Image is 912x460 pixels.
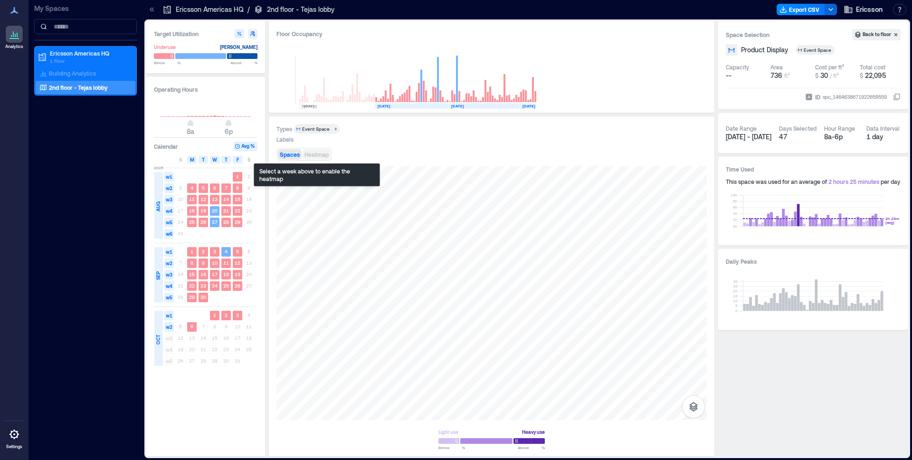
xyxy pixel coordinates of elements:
span: F [237,156,239,163]
span: w4 [164,206,174,216]
text: 1 [190,249,193,254]
span: W [212,156,217,163]
text: 1 [236,173,239,179]
p: Building Analytics [49,69,96,77]
tspan: 0h [733,224,738,229]
text: [DATE] [378,104,390,108]
span: -- [726,71,731,80]
p: / [247,5,250,14]
button: Ericsson [841,2,885,17]
div: Total cost [860,63,885,71]
tspan: 20 [733,288,738,293]
div: Event Space [302,125,330,132]
div: Types [276,125,292,133]
text: 27 [212,219,218,225]
span: w3 [164,270,174,279]
span: S [179,156,182,163]
text: 11 [189,196,195,202]
span: 6p [225,127,233,135]
span: T [202,156,205,163]
div: Date Range [726,125,757,132]
text: 28 [223,219,229,225]
text: 19 [235,271,240,277]
button: Heatmap [303,149,331,160]
div: spc_1464638671922659559 [822,92,888,102]
span: w1 [164,311,174,320]
button: Back to floor [852,29,901,40]
text: 6 [213,185,216,191]
p: 2nd floor - Tejas lobby [267,5,334,14]
span: 30 [820,71,828,79]
h3: Target Utilization [154,29,257,38]
text: 29 [189,294,195,300]
text: [DATE] [304,104,317,108]
text: 1 [213,312,216,318]
span: 2 hours 25 minutes [828,178,879,185]
text: [DATE] [522,104,535,108]
text: 8 [190,260,193,266]
span: OCT [154,335,162,345]
span: SEP [154,271,162,280]
text: 18 [223,271,229,277]
span: w3 [164,334,174,343]
span: $ [860,72,863,79]
span: $ [815,72,818,79]
span: w6 [164,229,174,239]
span: w2 [164,183,174,193]
div: Labels [276,135,294,143]
tspan: 30 [733,279,738,284]
span: [DATE] - [DATE] [726,133,771,141]
text: 12 [235,260,240,266]
text: 4 [190,185,193,191]
span: AUG [154,201,162,211]
text: 19 [200,208,206,213]
tspan: 8h [733,199,738,203]
div: Light use [438,427,458,437]
tspan: 2h [733,217,738,222]
text: 23 [200,283,206,288]
span: Below % [154,60,180,66]
p: Ericsson Americas HQ [176,5,244,14]
text: 3 [236,312,239,318]
button: Export CSV [777,4,825,15]
h3: Daily Peaks [726,257,901,266]
h3: Calendar [154,142,178,151]
tspan: 6h [733,205,738,210]
text: 25 [189,219,195,225]
text: 22 [189,283,195,288]
button: IDspc_1464638671922659559 [893,93,901,101]
tspan: 10 [733,298,738,303]
span: w5 [164,356,174,366]
text: 8 [236,185,239,191]
text: 20 [212,208,218,213]
text: 2 [202,249,205,254]
text: 21 [223,208,229,213]
h3: Operating Hours [154,85,257,94]
p: My Spaces [34,4,137,13]
tspan: 25 [733,284,738,288]
p: Ericsson Americas HQ [50,49,130,57]
div: Heavy use [522,427,545,437]
text: 17 [212,271,218,277]
div: Hour Range [824,125,855,132]
a: Settings [3,423,26,452]
text: 22 [235,208,240,213]
span: Product Display [741,45,788,55]
span: Spaces [280,151,300,158]
span: ft² [784,72,790,79]
p: 1 Floor [50,57,130,65]
tspan: 4h [733,211,738,216]
div: 3 [332,126,338,132]
text: 13 [212,196,218,202]
span: T [225,156,228,163]
span: w2 [164,322,174,332]
text: 10 [212,260,218,266]
tspan: 0 [735,308,738,313]
div: Capacity [726,63,749,71]
div: 1 day [866,132,901,142]
span: w4 [164,281,174,291]
div: Event Space [804,47,833,53]
span: Above % [230,60,257,66]
p: Analytics [5,44,23,49]
text: 15 [189,271,195,277]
